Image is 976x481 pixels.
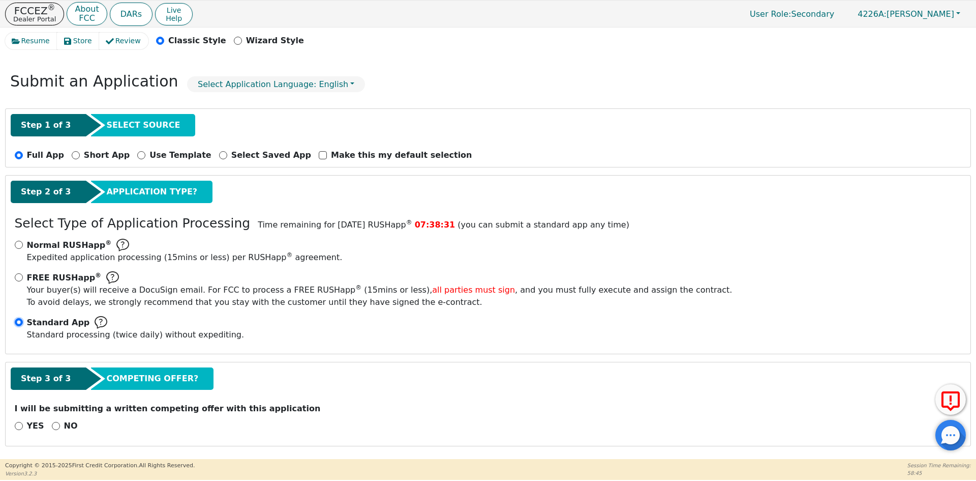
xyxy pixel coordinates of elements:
[740,4,844,24] p: Secondary
[355,284,361,291] sup: ®
[75,14,99,22] p: FCC
[21,119,71,131] span: Step 1 of 3
[13,16,56,22] p: Dealer Portal
[57,33,100,49] button: Store
[5,3,64,25] button: FCCEZ®Dealer Portal
[115,36,141,46] span: Review
[105,239,111,246] sup: ®
[27,252,343,262] span: Expedited application processing ( 15 mins or less) per RUSHapp agreement.
[95,316,107,329] img: Help Bubble
[64,420,78,432] p: NO
[27,284,733,308] span: To avoid delays, we strongly recommend that you stay with the customer until they have signed the...
[27,420,44,432] p: YES
[858,9,887,19] span: 4226A:
[231,149,311,161] p: Select Saved App
[106,186,197,198] span: APPLICATION TYPE?
[21,36,50,46] span: Resume
[149,149,211,161] p: Use Template
[27,330,245,339] span: Standard processing (twice daily) without expediting.
[5,33,57,49] button: Resume
[935,384,966,415] button: Report Error to FCC
[286,251,292,259] sup: ®
[48,3,55,12] sup: ®
[116,239,129,251] img: Help Bubble
[15,403,962,415] p: I will be submitting a written competing offer with this application
[84,149,130,161] p: Short App
[67,2,107,26] button: AboutFCC
[15,216,251,231] h3: Select Type of Application Processing
[155,3,193,25] button: LiveHelp
[740,4,844,24] a: User Role:Secondary
[106,271,119,284] img: Help Bubble
[13,6,56,16] p: FCCEZ
[10,72,178,91] h2: Submit an Application
[858,9,954,19] span: [PERSON_NAME]
[187,76,365,92] button: Select Application Language: English
[331,149,472,161] p: Make this my default selection
[106,119,180,131] span: SELECT SOURCE
[110,3,152,26] button: DARs
[166,14,182,22] span: Help
[406,219,412,226] sup: ®
[166,6,182,14] span: Live
[27,240,112,250] span: Normal RUSHapp
[21,186,71,198] span: Step 2 of 3
[415,220,455,230] span: 07:38:31
[907,462,971,469] p: Session Time Remaining:
[95,272,101,279] sup: ®
[27,285,733,295] span: Your buyer(s) will receive a DocuSign email. For FCC to process a FREE RUSHapp ( 15 mins or less)...
[847,6,971,22] button: 4226A:[PERSON_NAME]
[73,36,92,46] span: Store
[750,9,791,19] span: User Role :
[457,220,629,230] span: (you can submit a standard app any time)
[75,5,99,13] p: About
[99,33,148,49] button: Review
[139,462,195,469] span: All Rights Reserved.
[106,373,198,385] span: COMPETING OFFER?
[432,285,515,295] span: all parties must sign
[907,469,971,477] p: 58:45
[168,35,226,47] p: Classic Style
[27,317,90,329] span: Standard App
[5,462,195,470] p: Copyright © 2015- 2025 First Credit Corporation.
[246,35,304,47] p: Wizard Style
[21,373,71,385] span: Step 3 of 3
[258,220,412,230] span: Time remaining for [DATE] RUSHapp
[27,149,64,161] p: Full App
[5,470,195,477] p: Version 3.2.3
[27,273,102,282] span: FREE RUSHapp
